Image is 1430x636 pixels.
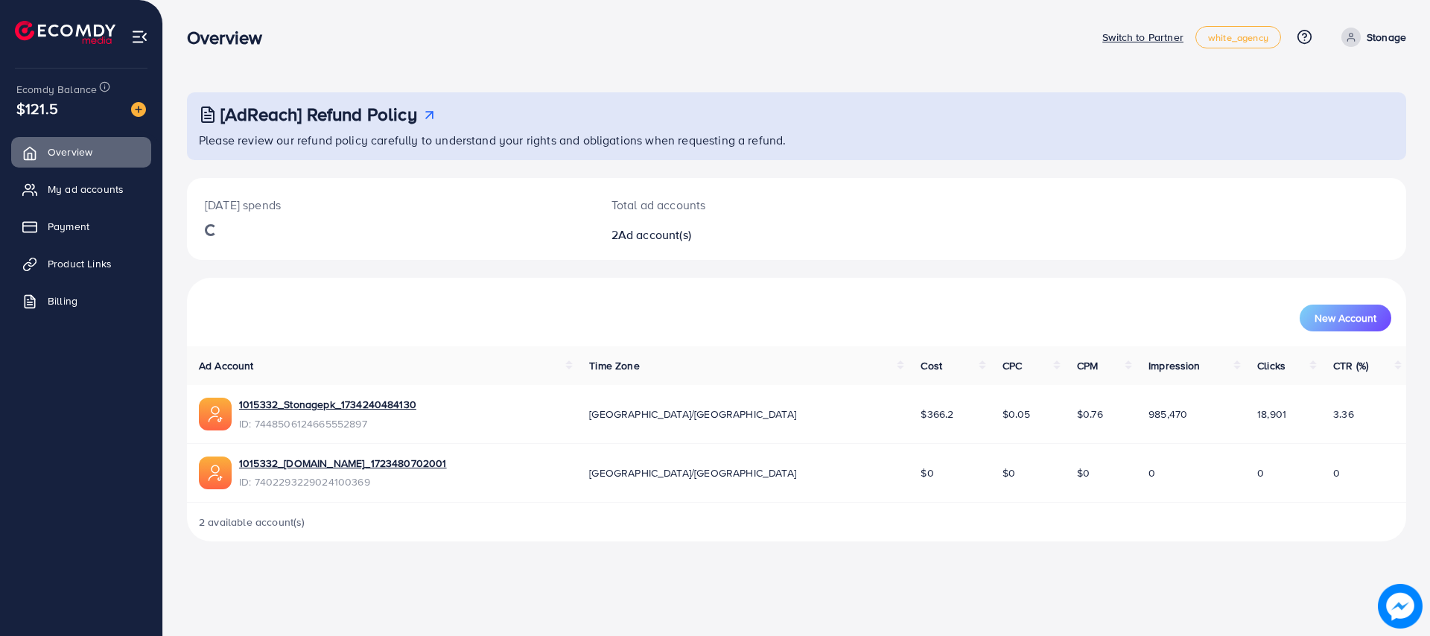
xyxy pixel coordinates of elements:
[239,456,447,471] a: 1015332_[DOMAIN_NAME]_1723480702001
[199,398,232,430] img: ic-ads-acc.e4c84228.svg
[1382,588,1420,626] img: image
[1002,358,1022,373] span: CPC
[1333,358,1368,373] span: CTR (%)
[131,28,148,45] img: menu
[1335,28,1406,47] a: Stonage
[1367,28,1406,46] p: Stonage
[205,196,576,214] p: [DATE] spends
[589,407,796,422] span: [GEOGRAPHIC_DATA]/[GEOGRAPHIC_DATA]
[1002,407,1031,422] span: $0.05
[48,144,92,159] span: Overview
[589,358,639,373] span: Time Zone
[1195,26,1281,48] a: white_agency
[1333,465,1340,480] span: 0
[199,358,254,373] span: Ad Account
[11,249,151,279] a: Product Links
[187,27,274,48] h3: Overview
[199,515,305,530] span: 2 available account(s)
[16,82,97,97] span: Ecomdy Balance
[48,293,77,308] span: Billing
[1257,465,1264,480] span: 0
[11,212,151,241] a: Payment
[1333,407,1354,422] span: 3.36
[1077,407,1103,422] span: $0.76
[239,474,447,489] span: ID: 7402293229024100369
[1148,465,1155,480] span: 0
[48,256,112,271] span: Product Links
[1102,28,1183,46] p: Switch to Partner
[11,286,151,316] a: Billing
[239,416,416,431] span: ID: 7448506124665552897
[1148,407,1187,422] span: 985,470
[220,104,417,125] h3: [AdReach] Refund Policy
[16,98,58,119] span: $121.5
[1077,358,1098,373] span: CPM
[1315,313,1376,323] span: New Account
[11,174,151,204] a: My ad accounts
[618,226,691,243] span: Ad account(s)
[48,182,124,197] span: My ad accounts
[48,219,89,234] span: Payment
[1208,33,1268,42] span: white_agency
[15,21,115,44] img: logo
[611,196,880,214] p: Total ad accounts
[11,137,151,167] a: Overview
[199,131,1397,149] p: Please review our refund policy carefully to understand your rights and obligations when requesti...
[921,358,942,373] span: Cost
[921,407,953,422] span: $366.2
[921,465,933,480] span: $0
[1257,358,1286,373] span: Clicks
[611,228,880,242] h2: 2
[589,465,796,480] span: [GEOGRAPHIC_DATA]/[GEOGRAPHIC_DATA]
[199,457,232,489] img: ic-ads-acc.e4c84228.svg
[1257,407,1286,422] span: 18,901
[1002,465,1015,480] span: $0
[239,397,416,412] a: 1015332_Stonagepk_1734240484130
[131,102,146,117] img: image
[1148,358,1201,373] span: Impression
[1300,305,1391,331] button: New Account
[1077,465,1090,480] span: $0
